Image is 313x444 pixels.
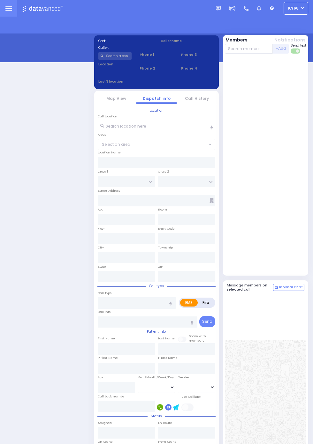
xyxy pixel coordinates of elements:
[158,245,173,250] label: Township
[275,286,278,290] img: comment-alt.png
[98,291,112,295] label: Call Type
[98,39,153,43] label: Cad:
[189,338,204,343] span: members
[98,245,104,250] label: City
[143,96,171,101] a: Dispatch info
[98,189,120,193] label: Street Address
[189,334,206,338] small: Share with
[197,299,214,307] label: Fire
[288,5,299,11] span: ky68
[148,414,165,418] span: Status
[98,114,117,119] label: Call Location
[279,285,303,290] span: Internal Chat
[158,440,177,444] label: From Scene
[98,226,105,231] label: Floor
[273,284,304,291] button: Internal Chat
[98,421,112,425] label: Assigned
[98,375,103,380] label: Age
[98,264,106,269] label: State
[98,52,132,60] input: Search a contact
[158,207,167,212] label: Room
[178,375,189,380] label: Gender
[98,150,121,155] label: Location Name
[181,52,215,57] span: Phone 3
[158,421,172,425] label: En Route
[158,336,175,341] label: Last Name
[225,37,248,43] button: Members
[98,79,157,84] label: Last 3 location
[291,48,301,54] label: Turn off text
[102,142,130,147] span: Select an area
[158,226,175,231] label: Entry Code
[98,440,113,444] label: On Scene
[98,394,126,399] label: Call back number
[146,108,167,113] span: Location
[138,375,175,380] div: Year/Month/Week/Day
[225,44,273,54] input: Search member
[210,198,214,203] span: Other building occupants
[98,132,106,137] label: Areas
[180,299,198,307] label: EMS
[140,66,173,71] span: Phone 2
[161,39,215,43] label: Caller name
[158,169,169,174] label: Cross 2
[146,284,167,288] span: Call type
[291,43,306,48] span: Send text
[106,96,126,101] a: Map View
[98,169,108,174] label: Cross 1
[227,283,273,292] h5: Message members on selected call
[98,45,153,50] label: Caller:
[98,207,103,212] label: Apt
[22,4,65,12] img: Logo
[216,6,221,11] img: message.svg
[98,62,132,67] label: Location
[199,316,215,327] button: Send
[185,96,209,101] a: Call History
[274,37,306,43] button: Notifications
[158,264,163,269] label: ZIP
[144,329,169,334] span: Patient info
[98,310,111,314] label: Call Info
[98,356,118,360] label: P First Name
[181,66,215,71] span: Phone 4
[98,121,215,132] input: Search location here
[98,336,115,341] label: First Name
[140,52,173,57] span: Phone 1
[181,395,201,399] label: Use Callback
[284,2,308,15] button: ky68
[158,356,178,360] label: P Last Name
